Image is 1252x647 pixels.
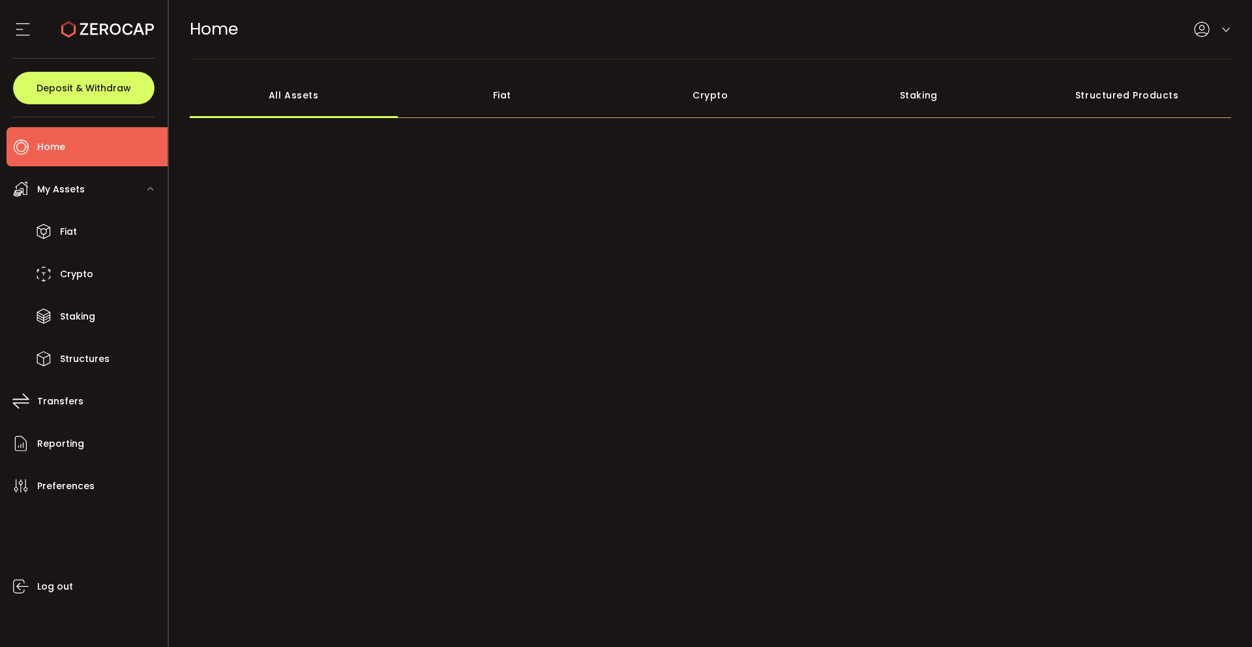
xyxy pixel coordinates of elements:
[37,477,95,496] span: Preferences
[37,577,73,596] span: Log out
[37,83,131,93] span: Deposit & Withdraw
[37,392,83,411] span: Transfers
[60,350,110,369] span: Structures
[13,72,155,104] button: Deposit & Withdraw
[60,222,77,241] span: Fiat
[814,72,1023,118] div: Staking
[37,180,85,199] span: My Assets
[398,72,606,118] div: Fiat
[190,18,238,40] span: Home
[37,434,84,453] span: Reporting
[60,265,93,284] span: Crypto
[37,138,65,157] span: Home
[60,307,95,326] span: Staking
[1023,72,1232,118] div: Structured Products
[606,72,815,118] div: Crypto
[190,72,398,118] div: All Assets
